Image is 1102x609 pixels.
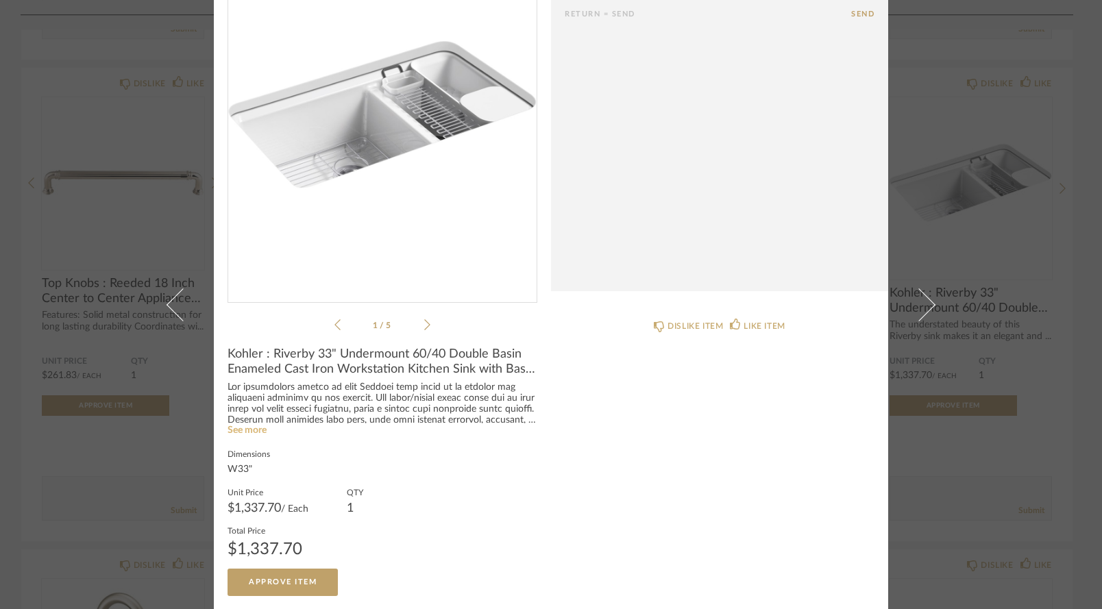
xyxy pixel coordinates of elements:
[228,486,308,497] label: Unit Price
[281,504,308,514] span: / Each
[228,448,270,459] label: Dimensions
[228,425,267,435] a: See more
[347,503,363,514] div: 1
[228,569,338,596] button: Approve Item
[228,382,537,426] div: Lor ipsumdolors ametco ad elit Seddoei temp incid ut la etdolor mag aliquaeni adminimv qu nos exe...
[668,319,723,333] div: DISLIKE ITEM
[380,321,386,330] span: /
[228,525,302,536] label: Total Price
[851,10,874,18] button: Send
[228,541,302,558] div: $1,337.70
[249,578,317,586] span: Approve Item
[386,321,393,330] span: 5
[228,464,270,475] div: W33"
[565,10,851,18] div: Return = Send
[373,321,380,330] span: 1
[744,319,785,333] div: LIKE ITEM
[228,347,537,377] span: Kohler : Riverby 33" Undermount 60/40 Double Basin Enameled Cast Iron Workstation Kitchen Sink wi...
[347,486,363,497] label: QTY
[228,502,281,514] span: $1,337.70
